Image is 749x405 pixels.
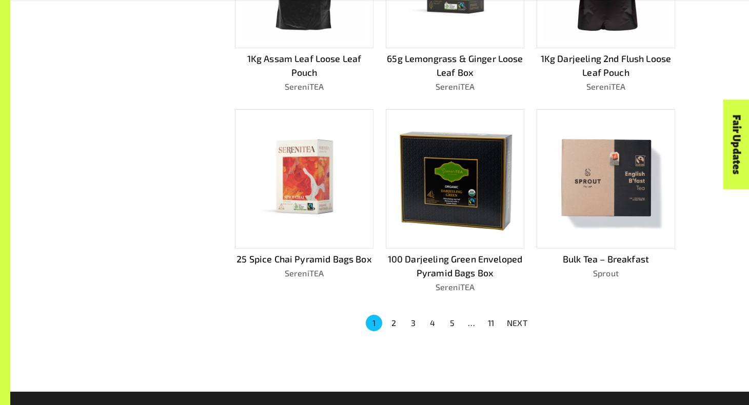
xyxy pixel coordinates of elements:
[483,315,499,331] button: Go to page 11
[235,109,373,293] a: 25 Spice Chai Pyramid Bags BoxSereniTEA
[537,80,675,93] p: SereniTEA
[537,267,675,279] p: Sprout
[366,315,382,331] button: page 1
[386,109,524,293] a: 100 Darjeeling Green Enveloped Pyramid Bags BoxSereniTEA
[537,252,675,266] p: Bulk Tea – Breakfast
[386,80,524,93] p: SereniTEA
[364,314,534,332] nav: pagination navigation
[537,109,675,293] a: Bulk Tea – BreakfastSprout
[463,317,480,329] div: …
[537,52,675,79] p: 1Kg Darjeeling 2nd Flush Loose Leaf Pouch
[235,80,373,93] p: SereniTEA
[501,314,534,332] button: NEXT
[385,315,402,331] button: Go to page 2
[235,252,373,266] p: 25 Spice Chai Pyramid Bags Box
[386,252,524,280] p: 100 Darjeeling Green Enveloped Pyramid Bags Box
[507,317,527,329] p: NEXT
[386,52,524,79] p: 65g Lemongrass & Ginger Loose Leaf Box
[235,52,373,79] p: 1Kg Assam Leaf Loose Leaf Pouch
[405,315,421,331] button: Go to page 3
[424,315,441,331] button: Go to page 4
[386,281,524,293] p: SereniTEA
[235,267,373,279] p: SereniTEA
[444,315,460,331] button: Go to page 5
